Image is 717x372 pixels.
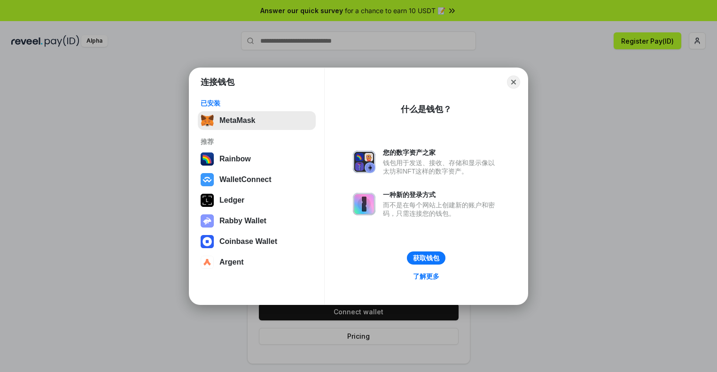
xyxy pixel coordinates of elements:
div: 已安装 [201,99,313,107]
button: Rainbow [198,150,316,168]
div: 什么是钱包？ [401,104,452,115]
img: svg+xml,%3Csvg%20width%3D%2228%22%20height%3D%2228%22%20viewBox%3D%220%200%2028%2028%22%20fill%3D... [201,173,214,186]
div: Coinbase Wallet [219,237,277,246]
button: MetaMask [198,111,316,130]
div: 获取钱包 [413,254,439,262]
button: Ledger [198,191,316,210]
div: Rainbow [219,155,251,163]
img: svg+xml,%3Csvg%20width%3D%2228%22%20height%3D%2228%22%20viewBox%3D%220%200%2028%2028%22%20fill%3D... [201,235,214,248]
div: 一种新的登录方式 [383,190,499,199]
img: svg+xml,%3Csvg%20xmlns%3D%22http%3A%2F%2Fwww.w3.org%2F2000%2Fsvg%22%20fill%3D%22none%22%20viewBox... [201,214,214,228]
div: 了解更多 [413,272,439,281]
button: Argent [198,253,316,272]
img: svg+xml,%3Csvg%20width%3D%22120%22%20height%3D%22120%22%20viewBox%3D%220%200%20120%20120%22%20fil... [201,152,214,166]
div: 而不是在每个网站上创建新的账户和密码，只需连接您的钱包。 [383,201,499,218]
button: Close [507,76,520,89]
button: 获取钱包 [407,251,445,265]
img: svg+xml,%3Csvg%20xmlns%3D%22http%3A%2F%2Fwww.w3.org%2F2000%2Fsvg%22%20fill%3D%22none%22%20viewBox... [353,151,375,173]
div: Rabby Wallet [219,217,266,225]
h1: 连接钱包 [201,76,234,88]
a: 了解更多 [407,270,445,282]
button: WalletConnect [198,170,316,189]
button: Coinbase Wallet [198,232,316,251]
img: svg+xml,%3Csvg%20xmlns%3D%22http%3A%2F%2Fwww.w3.org%2F2000%2Fsvg%22%20fill%3D%22none%22%20viewBox... [353,193,375,215]
div: MetaMask [219,116,255,125]
div: Ledger [219,196,244,205]
img: svg+xml,%3Csvg%20xmlns%3D%22http%3A%2F%2Fwww.w3.org%2F2000%2Fsvg%22%20width%3D%2228%22%20height%3... [201,194,214,207]
img: svg+xml,%3Csvg%20width%3D%2228%22%20height%3D%2228%22%20viewBox%3D%220%200%2028%2028%22%20fill%3D... [201,256,214,269]
img: svg+xml,%3Csvg%20fill%3D%22none%22%20height%3D%2233%22%20viewBox%3D%220%200%2035%2033%22%20width%... [201,114,214,127]
div: Argent [219,258,244,266]
div: 推荐 [201,137,313,146]
div: 钱包用于发送、接收、存储和显示像以太坊和NFT这样的数字资产。 [383,159,499,175]
div: WalletConnect [219,175,272,184]
button: Rabby Wallet [198,212,316,230]
div: 您的数字资产之家 [383,148,499,157]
